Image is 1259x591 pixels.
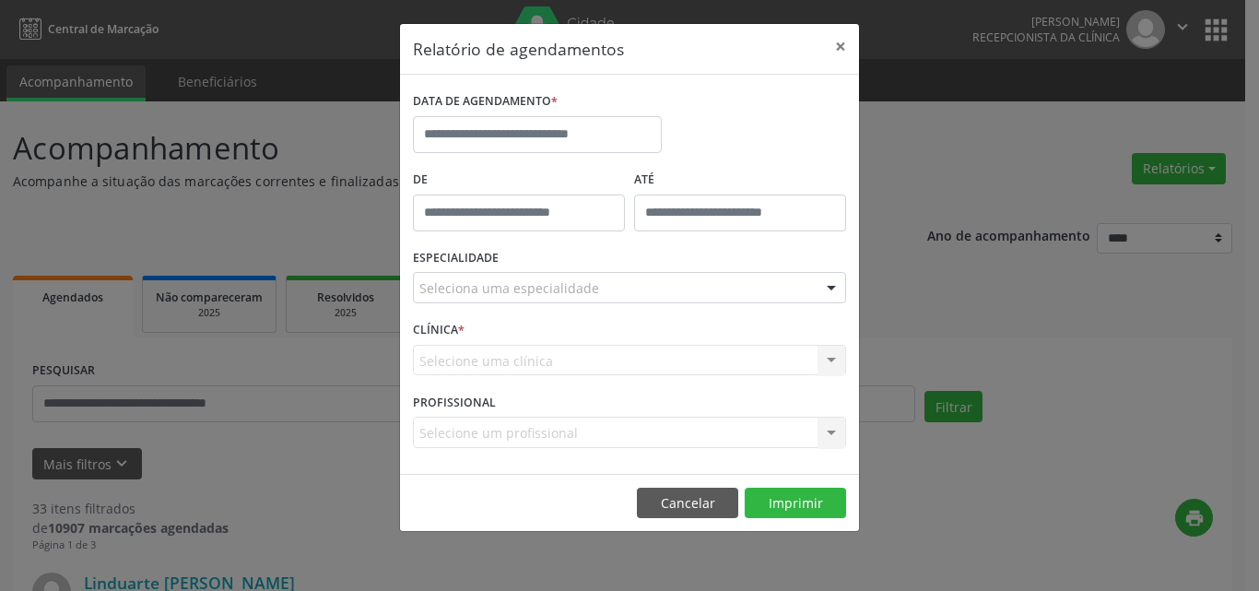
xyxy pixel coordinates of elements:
button: Cancelar [637,488,738,519]
label: PROFISSIONAL [413,388,496,417]
button: Imprimir [745,488,846,519]
label: De [413,166,625,195]
h5: Relatório de agendamentos [413,37,624,61]
label: CLÍNICA [413,316,465,345]
label: ESPECIALIDADE [413,244,499,273]
label: DATA DE AGENDAMENTO [413,88,558,116]
button: Close [822,24,859,69]
label: ATÉ [634,166,846,195]
span: Seleciona uma especialidade [419,278,599,298]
